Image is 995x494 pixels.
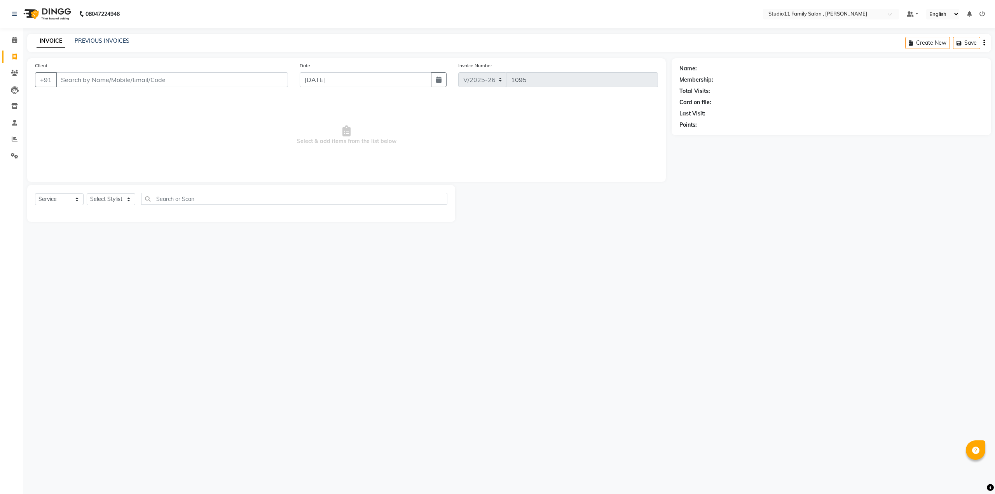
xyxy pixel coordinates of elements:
[458,62,492,69] label: Invoice Number
[35,62,47,69] label: Client
[20,3,73,25] img: logo
[300,62,310,69] label: Date
[37,34,65,48] a: INVOICE
[905,37,950,49] button: Create New
[953,37,980,49] button: Save
[962,463,987,486] iframe: chat widget
[679,98,711,106] div: Card on file:
[86,3,120,25] b: 08047224946
[679,87,710,95] div: Total Visits:
[35,96,658,174] span: Select & add items from the list below
[679,76,713,84] div: Membership:
[35,72,57,87] button: +91
[679,121,697,129] div: Points:
[679,65,697,73] div: Name:
[75,37,129,44] a: PREVIOUS INVOICES
[56,72,288,87] input: Search by Name/Mobile/Email/Code
[679,110,705,118] div: Last Visit:
[141,193,447,205] input: Search or Scan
